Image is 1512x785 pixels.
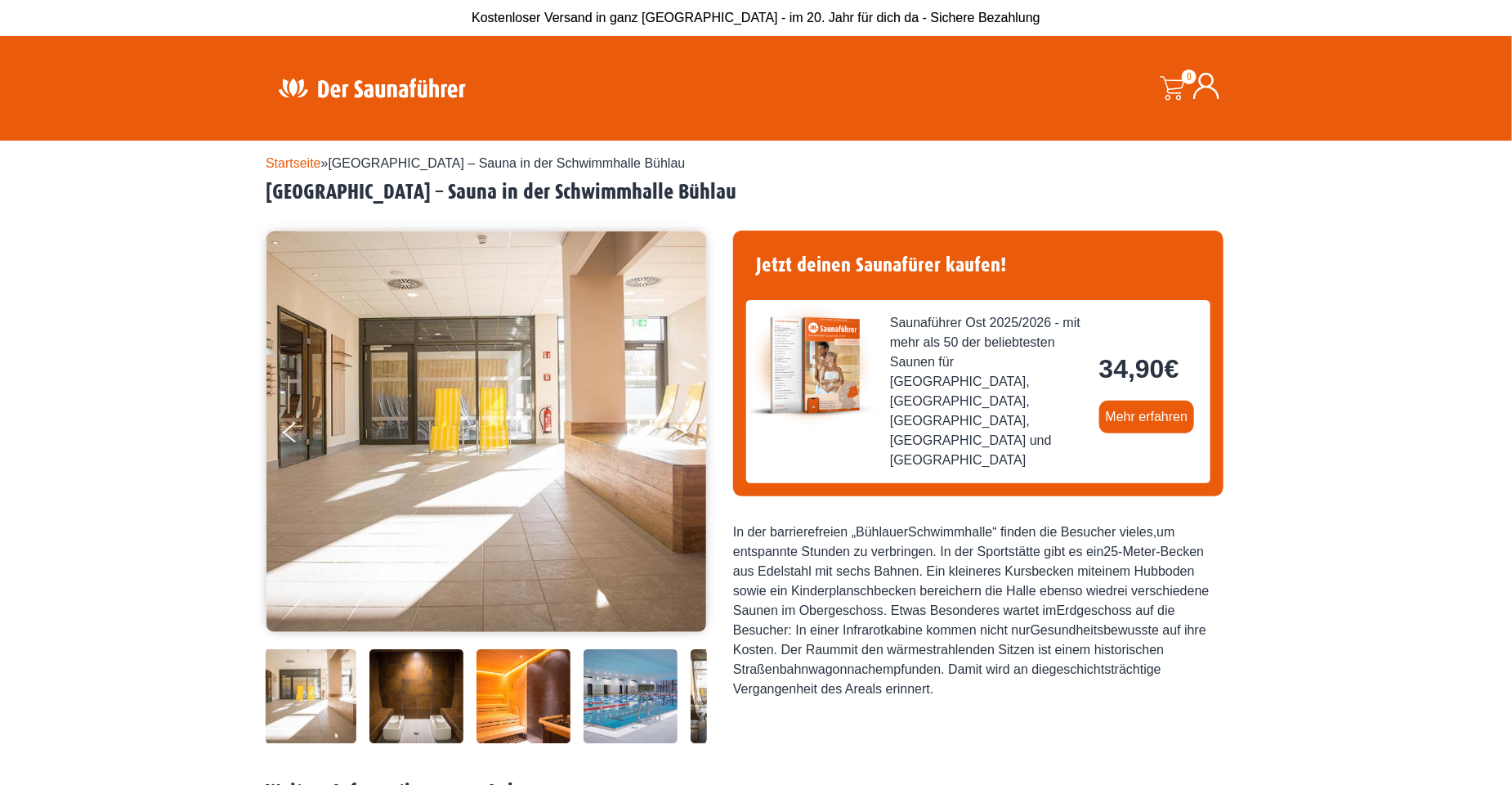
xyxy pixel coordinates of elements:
[1182,70,1197,84] span: 0
[266,156,321,170] a: Startseite
[472,11,1040,25] span: Kostenloser Versand in ganz [GEOGRAPHIC_DATA] - im 20. Jahr für dich da - Sichere Bezahlung
[733,523,1223,699] div: In der barrierefreien „BühlauerSchwimmhalle“ finden die Besucher vieles,um entspannte Stunden zu ...
[1099,354,1179,384] bdi: 34,90
[1099,401,1195,433] a: Mehr erfahren
[1165,354,1179,384] span: €
[890,313,1086,470] span: Saunaführer Ost 2025/2026 - mit mehr als 50 der beliebtesten Saunen für [GEOGRAPHIC_DATA], [GEOGR...
[283,415,324,456] button: Previous
[266,180,1246,205] h2: [GEOGRAPHIC_DATA] – Sauna in der Schwimmhalle Bühlau
[671,415,712,456] button: Next
[746,244,1210,287] h4: Jetzt deinen Saunafürer kaufen!
[329,156,686,170] span: [GEOGRAPHIC_DATA] – Sauna in der Schwimmhalle Bühlau
[746,300,877,431] img: der-saunafuehrer-2025-ost.jpg
[266,156,685,170] span: »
